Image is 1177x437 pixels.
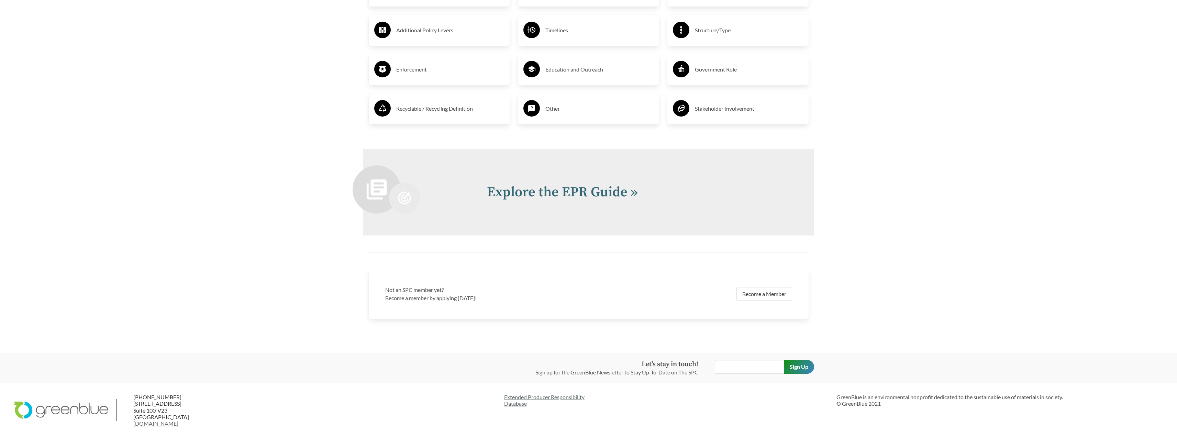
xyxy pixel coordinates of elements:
h3: Other [545,103,654,114]
h3: Not an SPC member yet? [385,286,585,294]
a: Explore the EPR Guide » [487,184,638,201]
p: GreenBlue is an environmental nonprofit dedicated to the sustainable use of materials in society.... [836,394,1163,407]
h3: Enforcement [396,64,504,75]
h3: Government Role [695,64,803,75]
input: Sign Up [784,360,814,374]
a: Extended Producer ResponsibilityDatabase [504,394,831,407]
strong: Let's stay in touch! [642,360,698,369]
a: [DOMAIN_NAME] [133,420,178,427]
h3: Stakeholder Involvement [695,103,803,114]
h3: Education and Outreach [545,64,654,75]
h3: Structure/Type [695,25,803,36]
h3: Additional Policy Levers [396,25,504,36]
a: Become a Member [736,287,792,301]
h3: Recyclable / Recycling Definition [396,103,504,114]
p: Become a member by applying [DATE]! [385,294,585,302]
h3: Timelines [545,25,654,36]
p: Sign up for the GreenBlue Newsletter to Stay Up-To-Date on The SPC [535,368,698,376]
p: [PHONE_NUMBER] [STREET_ADDRESS] Suite 100-V23 [GEOGRAPHIC_DATA] [133,394,216,427]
